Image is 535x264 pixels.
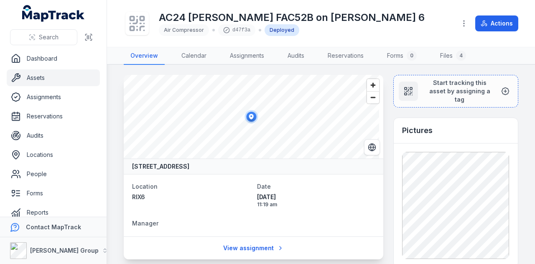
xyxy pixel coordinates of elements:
a: Forms0 [380,47,423,65]
span: [DATE] [257,193,375,201]
button: Zoom in [367,79,379,91]
span: Air Compressor [164,27,204,33]
span: Search [39,33,59,41]
a: Assignments [223,47,271,65]
canvas: Map [124,75,379,159]
span: 11:19 am [257,201,375,208]
a: Overview [124,47,165,65]
a: Locations [7,146,100,163]
button: Zoom out [367,91,379,103]
button: Search [10,29,77,45]
a: Audits [281,47,311,65]
strong: Contact MapTrack [26,223,81,231]
a: Forms [7,185,100,202]
h1: AC24 [PERSON_NAME] FAC52B on [PERSON_NAME] 6 [159,11,425,24]
button: Start tracking this asset by assigning a tag [393,75,518,108]
h3: Pictures [402,125,433,136]
span: Date [257,183,271,190]
button: Switch to Satellite View [364,139,380,155]
div: Deployed [265,24,299,36]
div: d47f3a [218,24,255,36]
a: RIX6 [132,193,250,201]
a: Audits [7,127,100,144]
strong: [PERSON_NAME] Group [30,247,99,254]
span: Manager [132,220,158,227]
a: People [7,166,100,182]
a: Reservations [7,108,100,125]
a: Files4 [433,47,473,65]
strong: [STREET_ADDRESS] [132,162,189,171]
a: Assignments [7,89,100,105]
a: Reports [7,204,100,221]
time: 01/05/2025, 11:19:44 am [257,193,375,208]
span: Location [132,183,158,190]
div: 4 [456,51,466,61]
div: 0 [407,51,417,61]
span: RIX6 [132,193,145,200]
button: Actions [475,15,518,31]
a: View assignment [218,240,289,256]
a: Reservations [321,47,370,65]
a: Dashboard [7,50,100,67]
a: Calendar [175,47,213,65]
a: Assets [7,69,100,86]
span: Start tracking this asset by assigning a tag [425,79,494,104]
a: MapTrack [22,5,85,22]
